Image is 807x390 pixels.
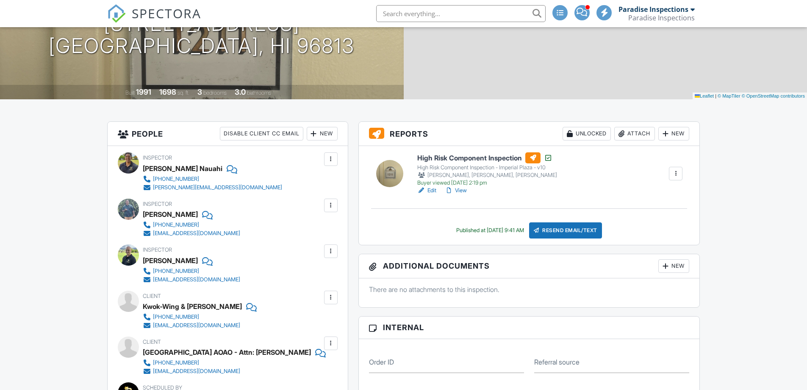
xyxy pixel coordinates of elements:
[359,254,700,278] h3: Additional Documents
[143,300,242,313] div: Kwok-Wing & [PERSON_NAME]
[417,152,557,186] a: High Risk Component Inspection High Risk Component Inspection - Imperial Plaza - v10 [PERSON_NAME...
[143,321,250,330] a: [EMAIL_ADDRESS][DOMAIN_NAME]
[445,186,467,195] a: View
[369,357,394,367] label: Order ID
[143,175,282,183] a: [PHONE_NUMBER]
[307,127,338,140] div: New
[359,317,700,339] h3: Internal
[456,227,524,234] div: Published at [DATE] 9:41 AM
[159,87,176,96] div: 1698
[695,93,714,98] a: Leaflet
[177,90,189,96] span: sq. ft.
[715,93,716,98] span: |
[143,221,240,229] a: [PHONE_NUMBER]
[143,247,172,253] span: Inspector
[143,254,198,267] div: [PERSON_NAME]
[529,222,602,238] div: Resend Email/Text
[153,268,199,275] div: [PHONE_NUMBER]
[143,275,240,284] a: [EMAIL_ADDRESS][DOMAIN_NAME]
[125,90,135,96] span: Built
[143,267,240,275] a: [PHONE_NUMBER]
[143,229,240,238] a: [EMAIL_ADDRESS][DOMAIN_NAME]
[143,359,319,367] a: [PHONE_NUMBER]
[203,90,227,96] span: bedrooms
[628,14,695,22] div: Paradise Inspections
[220,127,303,140] div: Disable Client CC Email
[49,13,355,58] h1: [STREET_ADDRESS] [GEOGRAPHIC_DATA], HI 96813
[107,11,201,29] a: SPECTORA
[143,339,161,345] span: Client
[718,93,740,98] a: © MapTiler
[153,230,240,237] div: [EMAIL_ADDRESS][DOMAIN_NAME]
[197,87,202,96] div: 3
[143,293,161,299] span: Client
[143,154,172,161] span: Inspector
[153,176,199,182] div: [PHONE_NUMBER]
[153,184,282,191] div: [PERSON_NAME][EMAIL_ADDRESS][DOMAIN_NAME]
[369,285,690,294] p: There are no attachments to this inspection.
[417,171,557,180] div: [PERSON_NAME], [PERSON_NAME], [PERSON_NAME]
[417,180,557,186] div: Buyer viewed [DATE] 2:19 pm
[143,208,198,221] div: [PERSON_NAME]
[153,314,199,320] div: [PHONE_NUMBER]
[153,276,240,283] div: [EMAIL_ADDRESS][DOMAIN_NAME]
[247,90,271,96] span: bathrooms
[376,5,546,22] input: Search everything...
[563,127,611,140] div: Unlocked
[658,127,689,140] div: New
[417,152,557,163] h6: High Risk Component Inspection
[618,5,688,14] div: Paradise Inspections
[143,313,250,321] a: [PHONE_NUMBER]
[534,357,580,367] label: Referral source
[108,122,348,146] h3: People
[153,322,240,329] div: [EMAIL_ADDRESS][DOMAIN_NAME]
[132,4,201,22] span: SPECTORA
[153,368,240,375] div: [EMAIL_ADDRESS][DOMAIN_NAME]
[143,183,282,192] a: [PERSON_NAME][EMAIL_ADDRESS][DOMAIN_NAME]
[143,367,319,376] a: [EMAIL_ADDRESS][DOMAIN_NAME]
[107,4,126,23] img: The Best Home Inspection Software - Spectora
[614,127,655,140] div: Attach
[359,122,700,146] h3: Reports
[658,259,689,273] div: New
[417,186,436,195] a: Edit
[143,201,172,207] span: Inspector
[153,222,199,228] div: [PHONE_NUMBER]
[235,87,246,96] div: 3.0
[143,346,311,359] div: [GEOGRAPHIC_DATA] AOAO - Attn: [PERSON_NAME]
[136,87,151,96] div: 1991
[153,359,199,366] div: [PHONE_NUMBER]
[143,162,222,175] div: [PERSON_NAME] Nauahi
[742,93,805,98] a: © OpenStreetMap contributors
[417,164,557,171] div: High Risk Component Inspection - Imperial Plaza - v10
